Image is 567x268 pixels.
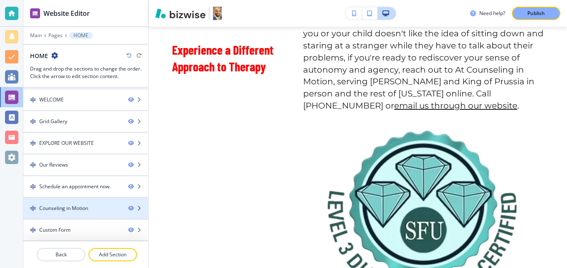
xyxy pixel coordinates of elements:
[394,101,517,111] u: email us through our website
[30,119,36,124] img: Drag
[39,118,67,125] div: Grid Gallery
[23,111,148,132] div: DragGrid Gallery
[73,33,89,38] p: HOME
[23,220,148,240] div: DragCustom Form
[479,10,505,17] h3: Need help?
[30,184,36,190] img: Drag
[37,248,85,261] button: Back
[30,140,36,146] img: Drag
[23,176,148,197] div: DragSchedule an appointment now.
[303,15,544,111] p: If you've tried other therapies and left feeling worse, if you or your child doesn't like the ide...
[39,205,88,212] div: Counseling in Motion
[38,251,84,258] p: Back
[213,7,222,20] img: Your Logo
[155,8,205,18] img: Bizwise Logo
[23,89,148,110] div: DragWELCOME
[23,198,148,219] div: DragCounseling in Motion
[43,8,90,18] h2: Website Editor
[30,205,36,211] img: Drag
[39,161,68,169] div: Our Reviews
[89,248,137,261] button: Add Section
[30,227,36,233] img: Drag
[23,154,148,175] div: DragOur Reviews
[89,251,136,258] p: Add Section
[39,96,64,104] div: WELCOME
[39,183,111,190] div: Schedule an appointment now.
[30,162,36,168] img: Drag
[39,139,94,147] div: EXPLORE OUR WEBSITE
[394,101,519,111] a: email us through our website.
[48,33,63,38] button: Pages
[512,7,560,20] button: Publish
[30,8,40,18] img: editor icon
[527,10,545,17] p: Publish
[69,32,93,39] button: HOME
[30,33,42,38] button: Main
[172,42,276,74] span: Experience a Different Approach to Therapy
[23,133,148,154] div: DragEXPLORE OUR WEBSITE
[30,51,48,60] h2: HOME
[30,65,142,80] h3: Drag and drop the sections to change the order. Click the arrow to edit section content.
[39,226,71,234] div: Custom Form
[30,97,36,103] img: Drag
